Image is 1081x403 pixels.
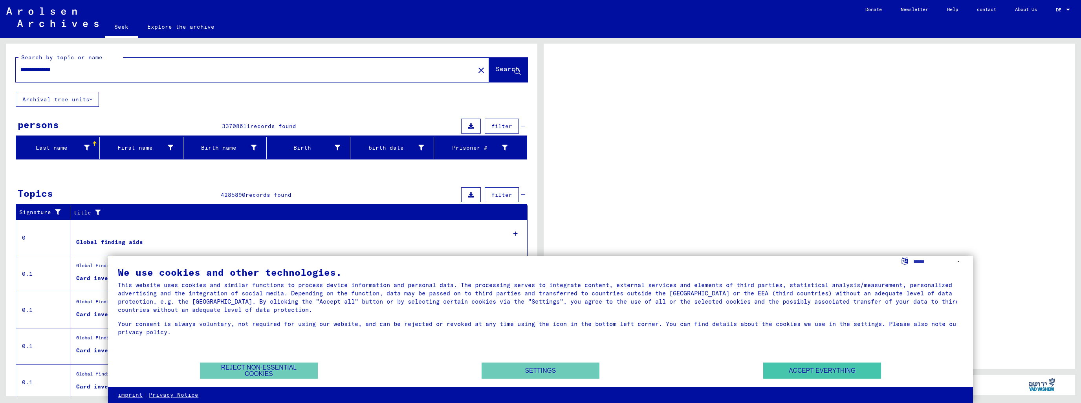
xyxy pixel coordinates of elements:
font: Birth [293,144,311,151]
font: Card inventory segment 1 [76,347,161,354]
font: 33708611 [222,123,250,130]
font: Donate [865,6,882,12]
font: birth date [368,144,404,151]
font: Global finding aids > Central name index > Phonetically sorted reference cards that could no long... [76,371,506,377]
div: Birth [270,141,350,154]
font: 0.1 [22,270,33,277]
font: Seek [114,23,128,30]
font: Search by topic or name [21,54,103,61]
font: 0.1 [22,306,33,313]
div: Signature [19,206,72,219]
button: filter [485,187,519,202]
button: Archival tree units [16,92,99,107]
font: Reject non-essential cookies [221,364,297,377]
div: Birth name [187,141,267,154]
a: Seek [105,17,138,38]
font: This website uses cookies and similar functions to process device information and personal data. ... [118,281,959,313]
font: Card inventory segment 1 [76,383,161,390]
font: About Us [1015,6,1037,12]
mat-header-cell: First name [100,137,183,159]
font: We use cookies and other technologies. [118,266,342,278]
button: Reject non-essential cookies [200,363,318,379]
font: title [73,209,91,216]
div: First name [103,141,183,154]
div: Last name [19,141,99,154]
mat-header-cell: Birth [267,137,350,159]
font: Newsletter [901,6,928,12]
font: 4285890 [221,191,246,198]
font: Global Finding Aids > Central Name Index > Index cards scanned as part of the sequential mass dig... [76,262,511,268]
font: Last name [36,144,68,151]
font: records found [246,191,291,198]
img: yv_logo.png [1027,375,1057,394]
label: Select language [901,257,909,264]
font: Prisoner # [452,144,487,151]
font: Accept everything [789,367,856,374]
button: Clear [473,62,489,78]
font: Settings [525,367,556,374]
font: Signature [19,209,51,216]
mat-header-cell: Last name [16,137,100,159]
font: filter [491,191,512,198]
mat-header-cell: Birth name [183,137,267,159]
font: Privacy Notice [149,391,198,398]
font: 0.1 [22,343,33,350]
font: filter [491,123,512,130]
a: Privacy Notice [149,391,198,399]
button: Settings [482,363,599,379]
font: Global Finding Aids > Central Name Index > Cards that were discarded during or immediately before... [76,335,478,341]
button: Accept everything [763,363,881,379]
font: Archival tree units [22,96,90,103]
font: First name [117,144,153,151]
button: Search [489,58,528,82]
font: Global Finding Aids > Central Name Index > Reference Cards and Originals Found and Removed in T/D... [76,299,464,304]
font: Explore the archive [147,23,214,30]
font: Your consent is always voluntary, not required for using our website, and can be rejected or revo... [118,320,960,336]
mat-header-cell: Prisoner # [434,137,527,159]
font: Search [496,65,519,73]
a: Explore the archive [138,17,224,36]
a: imprint [118,391,143,399]
font: Help [947,6,958,12]
select: Select language [913,256,963,267]
font: Global finding aids [76,238,143,245]
font: DE [1056,7,1061,13]
font: 0.1 [22,379,33,386]
div: Prisoner # [437,141,517,154]
font: Topics [18,187,53,199]
font: imprint [118,391,143,398]
font: Card inventory segment 1 [76,311,161,318]
font: Card inventory segment 1 [76,275,161,282]
div: birth date [354,141,434,154]
button: filter [485,119,519,134]
div: title [73,206,520,219]
font: Birth name [201,144,236,151]
font: 0 [22,234,26,241]
img: Arolsen_neg.svg [6,7,99,27]
mat-header-cell: birth date [350,137,434,159]
font: records found [250,123,296,130]
font: contact [977,6,996,12]
font: persons [18,119,59,130]
mat-icon: close [476,66,486,75]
